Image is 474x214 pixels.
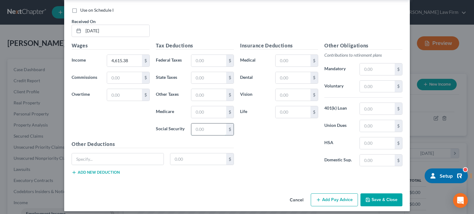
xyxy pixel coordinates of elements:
input: 0.00 [276,89,310,101]
div: $ [310,72,318,84]
span: Income [72,57,86,63]
div: $ [226,153,234,165]
input: 0.00 [107,72,142,84]
label: HSA [321,137,356,149]
input: 0.00 [276,55,310,67]
input: 0.00 [276,106,310,118]
span: Setup [431,173,462,179]
div: $ [226,55,234,67]
label: Medicare [153,106,188,118]
div: $ [226,123,234,135]
label: Domestic Sup. [321,154,356,167]
label: Life [237,106,272,118]
label: Other Taxes [153,89,188,101]
p: Contributions to retirement plans [324,52,402,58]
button: Add new deduction [72,170,120,175]
div: $ [395,155,402,166]
label: Overtime [69,89,104,101]
input: 0.00 [360,137,395,149]
div: $ [142,89,149,101]
input: 0.00 [170,153,227,165]
div: $ [226,106,234,118]
input: 0.00 [107,89,142,101]
input: 0.00 [107,55,142,67]
button: Save & Close [360,193,402,206]
div: $ [142,72,149,84]
div: $ [142,55,149,67]
input: 0.00 [360,103,395,115]
label: Union Dues [321,120,356,132]
div: $ [395,120,402,132]
label: Medical [237,55,272,67]
input: 0.00 [276,72,310,84]
label: Federal Taxes [153,55,188,67]
input: 0.00 [360,81,395,92]
div: $ [395,137,402,149]
label: State Taxes [153,72,188,84]
button: Setup [425,168,468,183]
div: $ [310,89,318,101]
input: 0.00 [360,120,395,132]
input: 0.00 [191,106,226,118]
input: 0.00 [191,55,226,67]
input: 0.00 [360,63,395,75]
label: Vision [237,89,272,101]
input: MM/DD/YYYY [83,25,149,37]
label: Commissions [69,72,104,84]
label: Voluntary [321,80,356,93]
div: $ [226,89,234,101]
button: Cancel [285,194,308,206]
div: $ [310,106,318,118]
input: Specify... [72,153,164,165]
button: Add Pay Advice [311,193,358,206]
div: $ [310,55,318,67]
input: 0.00 [191,123,226,135]
label: 401(k) Loan [321,103,356,115]
h5: Tax Deductions [156,42,234,50]
div: $ [395,81,402,92]
span: Use on Schedule I [80,7,114,13]
div: Open Intercom Messenger [453,193,468,208]
span: Received On [72,19,96,24]
input: 0.00 [191,89,226,101]
div: $ [395,63,402,75]
input: 0.00 [360,155,395,166]
div: $ [226,72,234,84]
h5: Other Obligations [324,42,402,50]
h5: Insurance Deductions [240,42,318,50]
div: $ [395,103,402,115]
h5: Wages [72,42,150,50]
label: Mandatory [321,63,356,75]
label: Social Security [153,123,188,135]
h5: Other Deductions [72,140,234,148]
input: 0.00 [191,72,226,84]
label: Dental [237,72,272,84]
